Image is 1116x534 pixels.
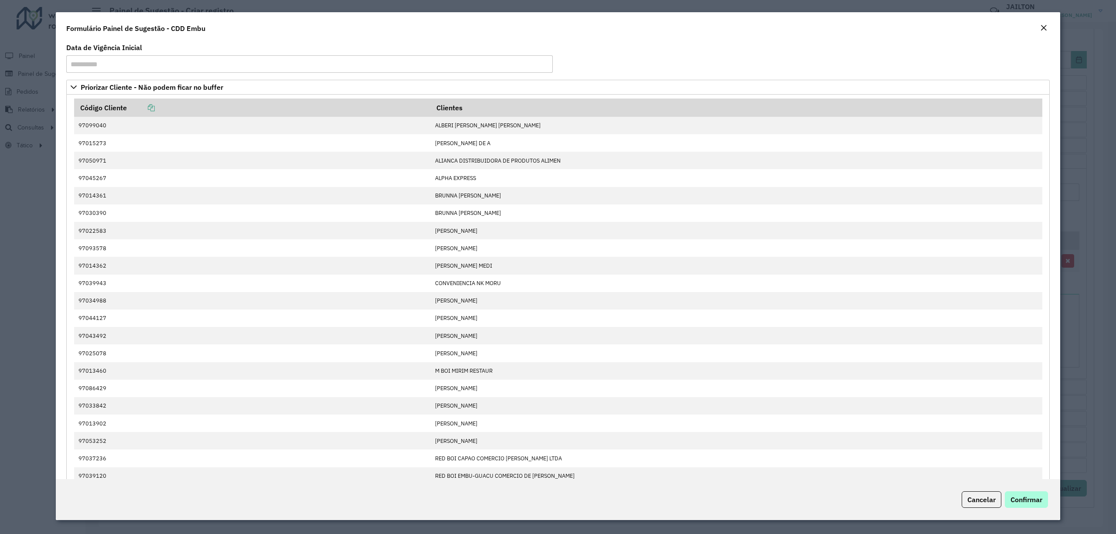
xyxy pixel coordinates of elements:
td: [PERSON_NAME] [431,327,1042,344]
td: 97099040 [74,117,431,134]
td: 97093578 [74,239,431,257]
span: Priorizar Cliente - Não podem ficar no buffer [81,84,223,91]
td: ALBERI [PERSON_NAME] [PERSON_NAME] [431,117,1042,134]
td: 97050971 [74,152,431,169]
span: Cancelar [967,495,996,504]
td: 97043492 [74,327,431,344]
td: [PERSON_NAME] [431,222,1042,239]
td: M BOI MIRIM RESTAUR [431,362,1042,380]
td: [PERSON_NAME] MEDI [431,257,1042,274]
td: 97014362 [74,257,431,274]
td: 97053252 [74,432,431,449]
button: Close [1038,23,1050,34]
th: Código Cliente [74,99,431,117]
td: 97013460 [74,362,431,380]
td: 97039120 [74,467,431,485]
td: 97033842 [74,397,431,415]
td: 97037236 [74,449,431,467]
td: 97022583 [74,222,431,239]
th: Clientes [431,99,1042,117]
td: 97014361 [74,187,431,204]
td: [PERSON_NAME] [431,310,1042,327]
td: 97025078 [74,344,431,362]
td: CONVENIENCIA NK MORU [431,275,1042,292]
a: Priorizar Cliente - Não podem ficar no buffer [66,80,1050,95]
td: 97086429 [74,380,431,397]
button: Cancelar [962,491,1001,508]
td: BRUNNA [PERSON_NAME] [431,187,1042,204]
td: [PERSON_NAME] [431,380,1042,397]
td: 97045267 [74,169,431,187]
td: [PERSON_NAME] [431,397,1042,415]
td: [PERSON_NAME] [431,415,1042,432]
td: [PERSON_NAME] [431,344,1042,362]
td: ALIANCA DISTRIBUIDORA DE PRODUTOS ALIMEN [431,152,1042,169]
button: Confirmar [1005,491,1048,508]
td: [PERSON_NAME] [431,432,1042,449]
td: [PERSON_NAME] [431,292,1042,310]
td: 97015273 [74,134,431,152]
td: 97044127 [74,310,431,327]
td: 97030390 [74,204,431,222]
td: RED BOI CAPAO COMERCIO [PERSON_NAME] LTDA [431,449,1042,467]
label: Data de Vigência Inicial [66,42,142,53]
td: [PERSON_NAME] DE A [431,134,1042,152]
td: BRUNNA [PERSON_NAME] [431,204,1042,222]
td: 97013902 [74,415,431,432]
h4: Formulário Painel de Sugestão - CDD Embu [66,23,205,34]
a: Copiar [127,103,155,112]
td: 97034988 [74,292,431,310]
td: 97039943 [74,275,431,292]
td: RED BOI EMBU-GUACU COMERCIO DE [PERSON_NAME] [431,467,1042,485]
td: ALPHA EXPRESS [431,169,1042,187]
td: [PERSON_NAME] [431,239,1042,257]
em: Fechar [1040,24,1047,31]
span: Confirmar [1011,495,1042,504]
